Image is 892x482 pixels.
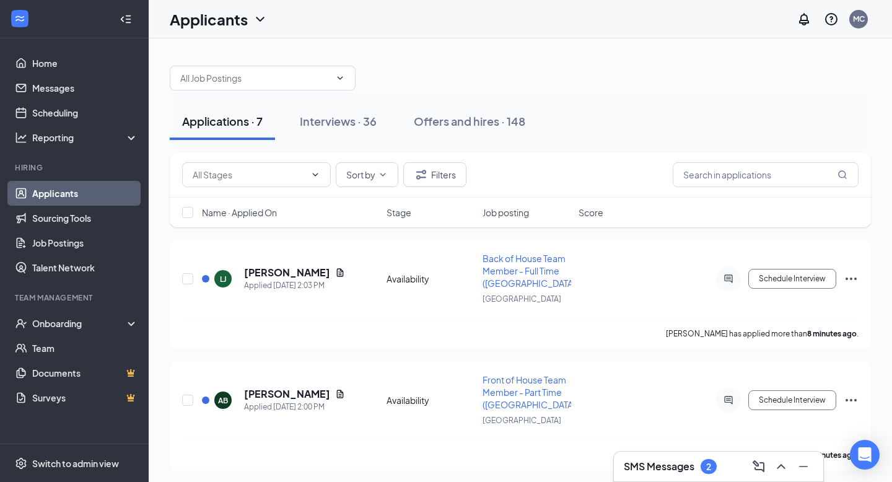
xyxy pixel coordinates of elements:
input: All Stages [193,168,305,182]
a: DocumentsCrown [32,361,138,385]
svg: ChevronDown [253,12,268,27]
a: Home [32,51,138,76]
span: Score [579,206,603,219]
svg: UserCheck [15,317,27,330]
svg: Notifications [797,12,811,27]
svg: ChevronDown [335,73,345,83]
svg: ComposeMessage [751,459,766,474]
h5: [PERSON_NAME] [244,387,330,401]
svg: Ellipses [844,393,859,408]
p: [PERSON_NAME] has applied more than . [662,450,859,460]
span: Front of House Team Member - Part Time ([GEOGRAPHIC_DATA]) [483,374,578,410]
input: Search in applications [673,162,859,187]
div: Applied [DATE] 2:00 PM [244,401,345,413]
svg: WorkstreamLogo [14,12,26,25]
span: Job posting [483,206,529,219]
span: Back of House Team Member - Full Time ([GEOGRAPHIC_DATA]) [483,253,578,289]
div: Applications · 7 [182,113,263,129]
button: Filter Filters [403,162,466,187]
svg: QuestionInfo [824,12,839,27]
a: Sourcing Tools [32,206,138,230]
div: LJ [220,274,227,284]
div: Onboarding [32,317,128,330]
button: ChevronUp [771,457,791,476]
b: 10 minutes ago [803,450,857,460]
b: 8 minutes ago [807,329,857,338]
svg: Ellipses [844,271,859,286]
button: Schedule Interview [748,390,836,410]
div: Reporting [32,131,139,144]
h1: Applicants [170,9,248,30]
svg: Filter [414,167,429,182]
div: Availability [387,273,475,285]
svg: Collapse [120,13,132,25]
div: Hiring [15,162,136,173]
div: 2 [706,462,711,472]
svg: MagnifyingGlass [837,170,847,180]
span: Sort by [346,170,375,179]
h5: [PERSON_NAME] [244,266,330,279]
svg: ChevronDown [378,170,388,180]
svg: Settings [15,457,27,470]
a: Team [32,336,138,361]
svg: Minimize [796,459,811,474]
a: Talent Network [32,255,138,280]
svg: ActiveChat [721,395,736,405]
button: Sort byChevronDown [336,162,398,187]
span: Stage [387,206,411,219]
div: Offers and hires · 148 [414,113,525,129]
div: Interviews · 36 [300,113,377,129]
a: SurveysCrown [32,385,138,410]
p: [PERSON_NAME] has applied more than . [666,328,859,339]
input: All Job Postings [180,71,330,85]
h3: SMS Messages [624,460,694,473]
svg: Document [335,389,345,399]
div: AB [218,395,228,406]
a: Messages [32,76,138,100]
span: [GEOGRAPHIC_DATA] [483,294,561,304]
a: Job Postings [32,230,138,255]
a: Applicants [32,181,138,206]
svg: ChevronUp [774,459,789,474]
span: [GEOGRAPHIC_DATA] [483,416,561,425]
svg: Analysis [15,131,27,144]
svg: ChevronDown [310,170,320,180]
button: ComposeMessage [749,457,769,476]
div: Applied [DATE] 2:03 PM [244,279,345,292]
button: Schedule Interview [748,269,836,289]
button: Minimize [794,457,813,476]
div: Availability [387,394,475,406]
div: Switch to admin view [32,457,119,470]
span: Name · Applied On [202,206,277,219]
a: Scheduling [32,100,138,125]
svg: Document [335,268,345,278]
div: Open Intercom Messenger [850,440,880,470]
div: Team Management [15,292,136,303]
svg: ActiveChat [721,274,736,284]
div: MC [853,14,865,24]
